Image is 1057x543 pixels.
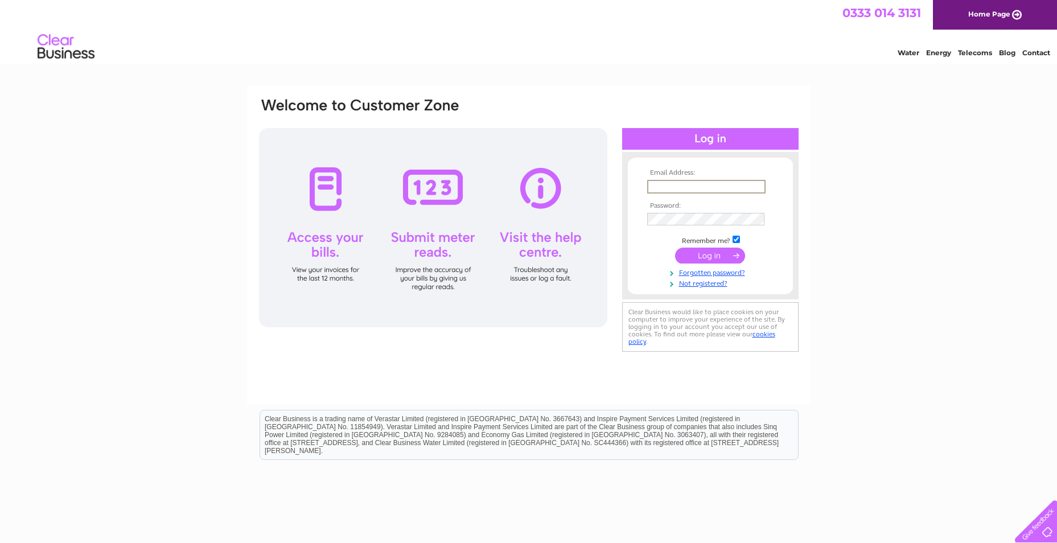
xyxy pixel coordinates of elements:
[644,202,776,210] th: Password:
[647,277,776,288] a: Not registered?
[622,302,799,352] div: Clear Business would like to place cookies on your computer to improve your experience of the sit...
[644,234,776,245] td: Remember me?
[926,48,951,57] a: Energy
[999,48,1015,57] a: Blog
[647,266,776,277] a: Forgotten password?
[644,169,776,177] th: Email Address:
[628,330,775,345] a: cookies policy
[898,48,919,57] a: Water
[37,30,95,64] img: logo.png
[260,6,798,55] div: Clear Business is a trading name of Verastar Limited (registered in [GEOGRAPHIC_DATA] No. 3667643...
[675,248,745,264] input: Submit
[842,6,921,20] a: 0333 014 3131
[958,48,992,57] a: Telecoms
[1022,48,1050,57] a: Contact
